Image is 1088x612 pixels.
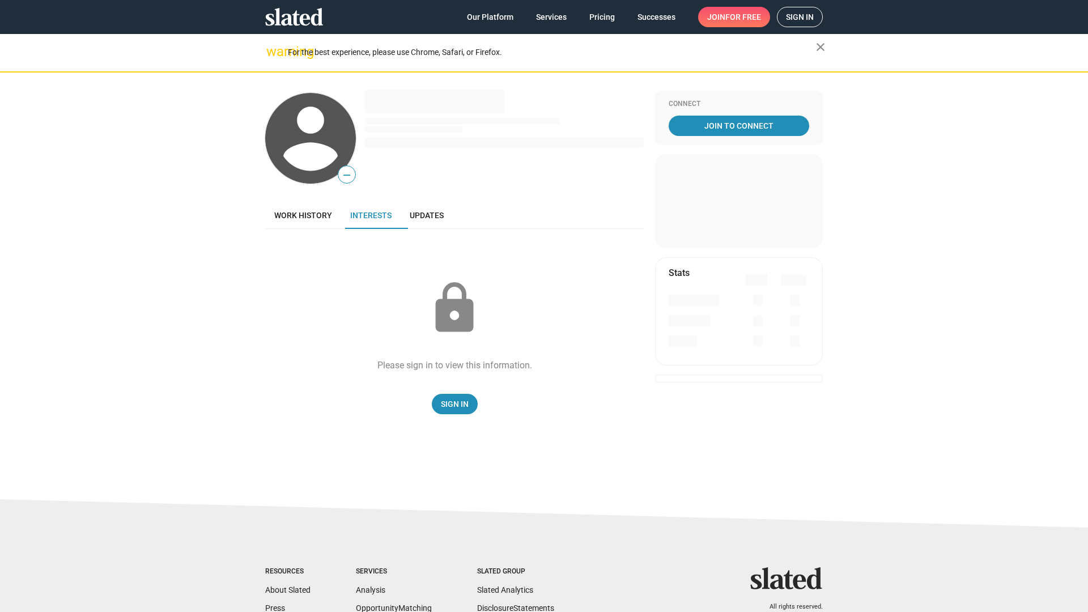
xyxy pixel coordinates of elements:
[637,7,675,27] span: Successes
[536,7,567,27] span: Services
[707,7,761,27] span: Join
[725,7,761,27] span: for free
[377,359,532,371] div: Please sign in to view this information.
[288,45,816,60] div: For the best experience, please use Chrome, Safari, or Firefox.
[589,7,615,27] span: Pricing
[777,7,823,27] a: Sign in
[266,45,280,58] mat-icon: warning
[467,7,513,27] span: Our Platform
[401,202,453,229] a: Updates
[698,7,770,27] a: Joinfor free
[441,394,469,414] span: Sign In
[671,116,807,136] span: Join To Connect
[410,211,444,220] span: Updates
[669,267,690,279] mat-card-title: Stats
[356,567,432,576] div: Services
[432,394,478,414] a: Sign In
[265,585,311,594] a: About Slated
[814,40,827,54] mat-icon: close
[458,7,522,27] a: Our Platform
[580,7,624,27] a: Pricing
[628,7,685,27] a: Successes
[426,280,483,337] mat-icon: lock
[669,100,809,109] div: Connect
[477,567,554,576] div: Slated Group
[265,567,311,576] div: Resources
[350,211,392,220] span: Interests
[265,202,341,229] a: Work history
[527,7,576,27] a: Services
[786,7,814,27] span: Sign in
[356,585,385,594] a: Analysis
[338,168,355,182] span: —
[477,585,533,594] a: Slated Analytics
[669,116,809,136] a: Join To Connect
[341,202,401,229] a: Interests
[274,211,332,220] span: Work history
